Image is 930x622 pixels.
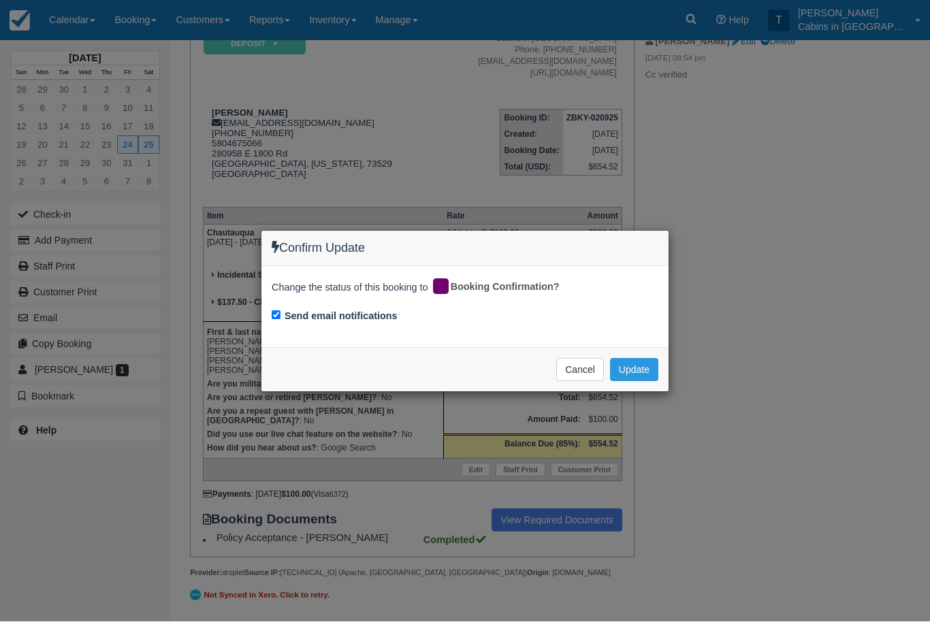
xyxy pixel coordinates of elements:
h4: Confirm Update [272,242,658,256]
label: Send email notifications [285,310,398,324]
span: Change the status of this booking to [272,281,428,299]
button: Update [610,359,658,382]
button: Cancel [556,359,604,382]
div: Booking Confirmation? [431,277,569,299]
